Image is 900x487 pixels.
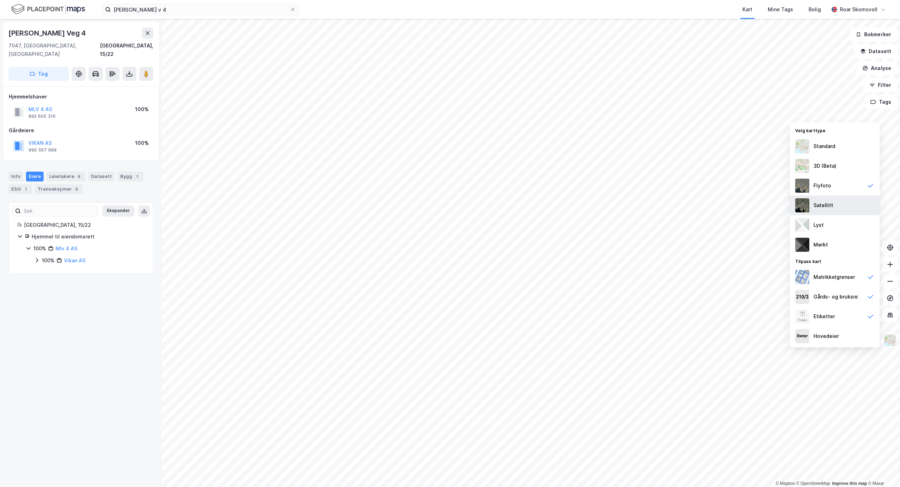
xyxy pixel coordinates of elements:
div: Hovedeier [814,332,839,340]
div: Hjemmelshaver [9,92,153,101]
button: Bokmerker [850,27,897,41]
a: Mlv 4 AS [56,245,77,251]
div: [GEOGRAPHIC_DATA], 15/22 [24,221,144,229]
div: Gårds- og bruksnr. [814,293,859,301]
img: cadastreBorders.cfe08de4b5ddd52a10de.jpeg [795,270,809,284]
div: [GEOGRAPHIC_DATA], 15/22 [100,41,153,58]
div: Leietakere [46,172,85,181]
div: Roar Skomsvoll [840,5,877,14]
a: Mapbox [776,481,795,486]
button: Datasett [854,44,897,58]
div: Lyst [814,221,824,229]
div: 9 [73,186,80,193]
img: 9k= [795,198,809,212]
div: Mørkt [814,241,828,249]
a: Improve this map [832,481,867,486]
input: Søk [21,206,98,216]
div: 992 605 316 [28,114,56,119]
div: Info [8,172,23,181]
img: nCdM7BzjoCAAAAAElFTkSuQmCC [795,238,809,252]
div: 6 [76,173,83,180]
button: Tags [864,95,897,109]
img: majorOwner.b5e170eddb5c04bfeeff.jpeg [795,329,809,343]
img: Z [795,159,809,173]
a: OpenStreetMap [796,481,830,486]
div: Mine Tags [768,5,793,14]
img: cadastreKeys.547ab17ec502f5a4ef2b.jpeg [795,290,809,304]
div: 3D (Beta) [814,162,836,170]
img: logo.f888ab2527a4732fd821a326f86c7f29.svg [11,3,85,15]
div: Datasett [88,172,115,181]
button: Ekspander [102,205,134,217]
div: 100% [135,105,149,114]
div: Kart [742,5,752,14]
div: 7047, [GEOGRAPHIC_DATA], [GEOGRAPHIC_DATA] [8,41,100,58]
div: 1 [22,186,29,193]
a: Vikan AS [64,257,85,263]
div: Eiere [26,172,44,181]
button: Filter [863,78,897,92]
div: Bygg [117,172,143,181]
img: luj3wr1y2y3+OchiMxRmMxRlscgabnMEmZ7DJGWxyBpucwSZnsMkZbHIGm5zBJmewyRlscgabnMEmZ7DJGWxyBpucwSZnsMkZ... [795,218,809,232]
div: Satellitt [814,201,833,210]
div: Bolig [809,5,821,14]
div: Tilpass kart [790,255,880,267]
div: Flyfoto [814,181,831,190]
div: 1 [134,173,141,180]
div: Gårdeiere [9,126,153,135]
img: Z [883,334,897,347]
img: Z [795,139,809,153]
div: ESG [8,184,32,194]
div: Velg karttype [790,124,880,136]
button: Tag [8,67,69,81]
div: Hjemmel til eiendomsrett [32,232,144,241]
input: Søk på adresse, matrikkel, gårdeiere, leietakere eller personer [111,4,290,15]
div: [PERSON_NAME] Veg 4 [8,27,87,39]
div: Matrikkelgrenser [814,273,855,281]
img: Z [795,309,809,323]
div: 990 567 999 [28,147,57,153]
div: 100% [135,139,149,147]
iframe: Chat Widget [865,453,900,487]
div: 100% [42,256,54,265]
div: Etiketter [814,312,835,321]
div: 100% [33,244,46,253]
div: Standard [814,142,835,150]
button: Analyse [856,61,897,75]
div: Transaksjoner [35,184,83,194]
img: Z [795,179,809,193]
